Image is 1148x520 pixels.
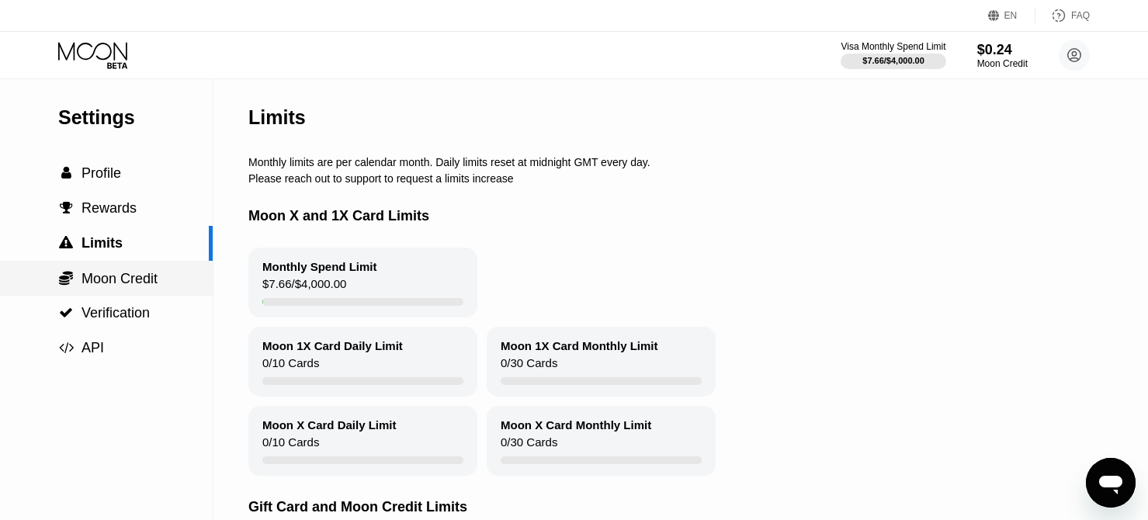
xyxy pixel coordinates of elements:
div: $0.24Moon Credit [977,42,1028,69]
div: 0 / 30 Cards [501,356,557,377]
div: $7.66 / $4,000.00 [862,56,924,65]
iframe: Button to launch messaging window [1086,458,1136,508]
div: Monthly Spend Limit [262,260,377,273]
span:  [61,166,71,180]
span:  [60,201,73,215]
div: Moon X Card Daily Limit [262,418,397,432]
div:  [58,236,74,250]
span:  [59,341,74,355]
span: Moon Credit [82,271,158,286]
div: Moon 1X Card Monthly Limit [501,339,658,352]
span: Rewards [82,200,137,216]
div: Moon Credit [977,58,1028,69]
div: FAQ [1071,10,1090,21]
div:  [58,201,74,215]
div: 0 / 10 Cards [262,435,319,456]
div: Visa Monthly Spend Limit [841,41,945,52]
span: Profile [82,165,121,181]
div: FAQ [1035,8,1090,23]
div: $7.66 / $4,000.00 [262,277,346,298]
div: EN [1004,10,1018,21]
div: Limits [248,106,306,129]
div: EN [988,8,1035,23]
div: $0.24 [977,42,1028,58]
div: 0 / 30 Cards [501,435,557,456]
div: Settings [58,106,213,129]
span:  [59,270,73,286]
div: Moon 1X Card Daily Limit [262,339,403,352]
div:  [58,270,74,286]
span:  [59,236,73,250]
div: Moon X Card Monthly Limit [501,418,651,432]
div:  [58,341,74,355]
span: Limits [82,235,123,251]
div:  [58,166,74,180]
div:  [58,306,74,320]
div: 0 / 10 Cards [262,356,319,377]
div: Visa Monthly Spend Limit$7.66/$4,000.00 [841,41,945,69]
span:  [59,306,73,320]
span: Verification [82,305,150,321]
span: API [82,340,104,355]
